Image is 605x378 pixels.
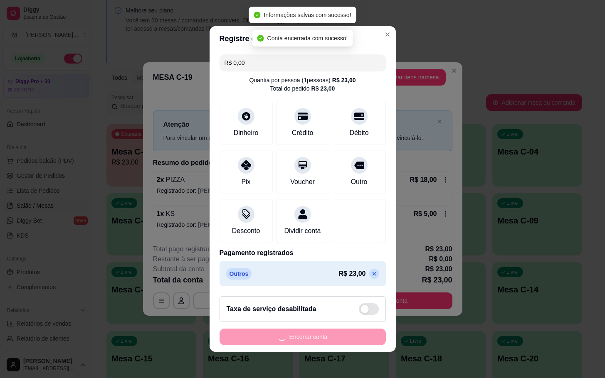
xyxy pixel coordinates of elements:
p: Pagamento registrados [220,248,386,258]
p: Outros [226,268,252,280]
span: Conta encerrada com sucesso! [267,35,348,42]
div: Crédito [292,128,314,138]
div: Dividir conta [284,226,321,236]
div: Total do pedido [270,84,335,93]
div: Pix [241,177,250,187]
div: R$ 23,00 [311,84,335,93]
div: Débito [349,128,368,138]
div: R$ 23,00 [332,76,356,84]
span: Informações salvas com sucesso! [264,12,351,18]
h2: Taxa de serviço desabilitada [227,304,316,314]
button: Close [381,28,394,41]
p: R$ 23,00 [339,269,366,279]
input: Ex.: hambúrguer de cordeiro [225,54,381,71]
span: check-circle [257,35,264,42]
header: Registre o pagamento do pedido [210,26,396,51]
div: Quantia por pessoa ( 1 pessoas) [249,76,356,84]
div: Outro [351,177,367,187]
span: check-circle [254,12,260,18]
div: Dinheiro [234,128,259,138]
div: Desconto [232,226,260,236]
div: Voucher [290,177,315,187]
